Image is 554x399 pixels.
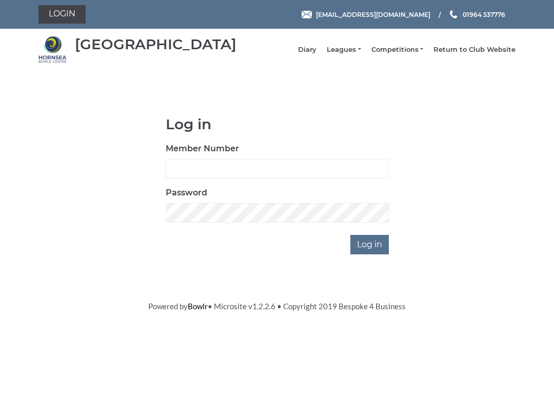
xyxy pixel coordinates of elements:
[166,187,207,199] label: Password
[166,116,389,132] h1: Log in
[166,143,239,155] label: Member Number
[327,45,361,54] a: Leagues
[148,302,406,311] span: Powered by • Microsite v1.2.2.6 • Copyright 2019 Bespoke 4 Business
[450,10,457,18] img: Phone us
[350,235,389,254] input: Log in
[448,10,505,19] a: Phone us 01964 537776
[38,5,86,24] a: Login
[298,45,316,54] a: Diary
[316,10,430,18] span: [EMAIL_ADDRESS][DOMAIN_NAME]
[371,45,423,54] a: Competitions
[463,10,505,18] span: 01964 537776
[38,35,67,64] img: Hornsea Bowls Centre
[433,45,516,54] a: Return to Club Website
[188,302,208,311] a: Bowlr
[302,10,430,19] a: Email [EMAIL_ADDRESS][DOMAIN_NAME]
[75,36,236,52] div: [GEOGRAPHIC_DATA]
[302,11,312,18] img: Email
